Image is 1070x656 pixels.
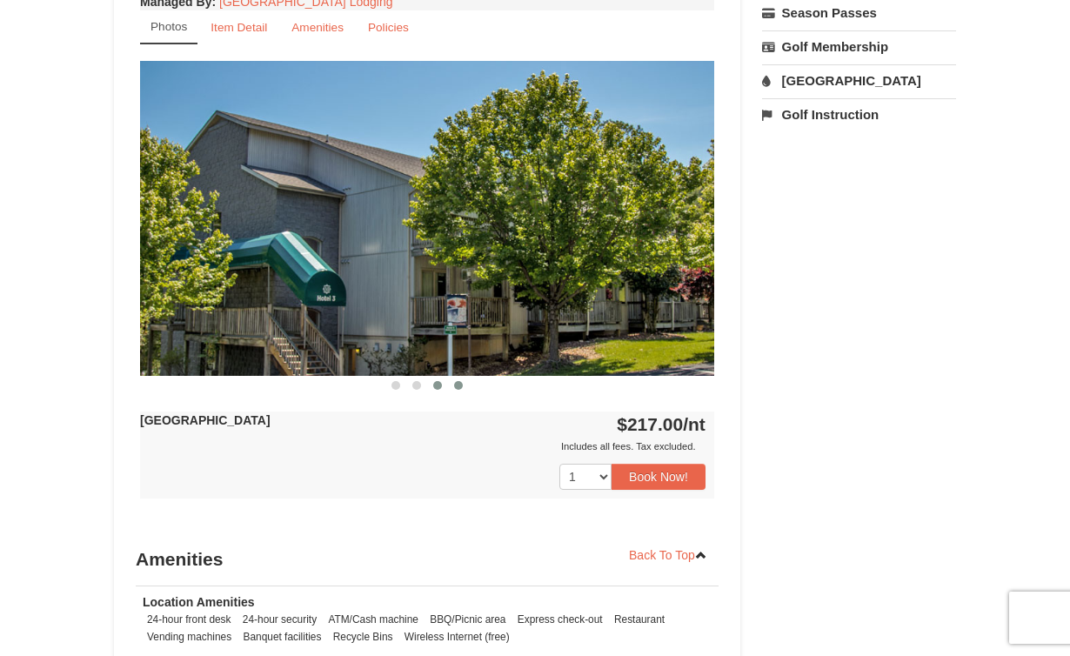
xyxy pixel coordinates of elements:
li: Vending machines [143,628,236,646]
li: ATM/Cash machine [324,611,423,628]
li: 24-hour front desk [143,611,236,628]
a: [GEOGRAPHIC_DATA] [762,64,956,97]
a: Back To Top [618,542,719,568]
small: Item Detail [211,21,267,34]
div: Includes all fees. Tax excluded. [140,438,706,455]
h3: Amenities [136,542,719,577]
strong: [GEOGRAPHIC_DATA] [140,413,271,427]
strong: Location Amenities [143,595,255,609]
a: Photos [140,10,197,44]
a: Golf Membership [762,30,956,63]
a: Golf Instruction [762,98,956,131]
small: Policies [368,21,409,34]
small: Photos [150,20,187,33]
a: Policies [357,10,420,44]
span: /nt [683,414,706,434]
li: 24-hour security [238,611,321,628]
li: Restaurant [610,611,669,628]
a: Item Detail [199,10,278,44]
li: Banquet facilities [239,628,326,646]
strong: $217.00 [617,414,706,434]
li: Express check-out [513,611,607,628]
li: Recycle Bins [329,628,398,646]
small: Amenities [291,21,344,34]
li: BBQ/Picnic area [425,611,510,628]
button: Book Now! [612,464,706,490]
li: Wireless Internet (free) [400,628,514,646]
img: 18876286-38-67a0a055.jpg [140,61,714,375]
a: Amenities [280,10,355,44]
